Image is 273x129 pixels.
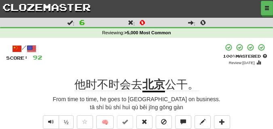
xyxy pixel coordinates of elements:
button: Favorite sentence (alt+f) [77,115,93,129]
span: 92 [33,54,42,61]
span: 0 [140,18,145,26]
span: : [128,20,135,25]
span: 0 [200,18,206,26]
button: Discuss sentence (alt+u) [175,115,191,129]
small: Review: [DATE] [229,60,255,65]
span: : [67,20,74,25]
strong: >5,000 Most Common [124,30,171,35]
div: tā shí bù shí huì qù běi jīng gōng gàn [6,103,267,111]
button: ½ [59,115,74,129]
button: Play sentence audio (ctl+space) [43,115,59,129]
button: 🧠 [96,115,114,129]
span: 6 [79,18,85,26]
div: / [6,44,42,54]
button: Set this sentence to 100% Mastered (alt+m) [117,115,133,129]
button: Add to collection (alt+a) [214,115,230,129]
span: 公干。 [165,78,199,91]
span: Score: [6,55,28,60]
button: Edit sentence (alt+d) [195,115,211,129]
button: Reset to 0% Mastered (alt+r) [136,115,152,129]
div: Mastered [223,53,267,59]
span: 100 % [223,54,236,58]
div: From time to time, he goes to [GEOGRAPHIC_DATA] on business. [6,95,267,103]
span: : [188,20,195,25]
span: 他时不时会去 [74,78,142,91]
u: 北京 [142,78,165,92]
button: Ignore sentence (alt+i) [156,115,172,129]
